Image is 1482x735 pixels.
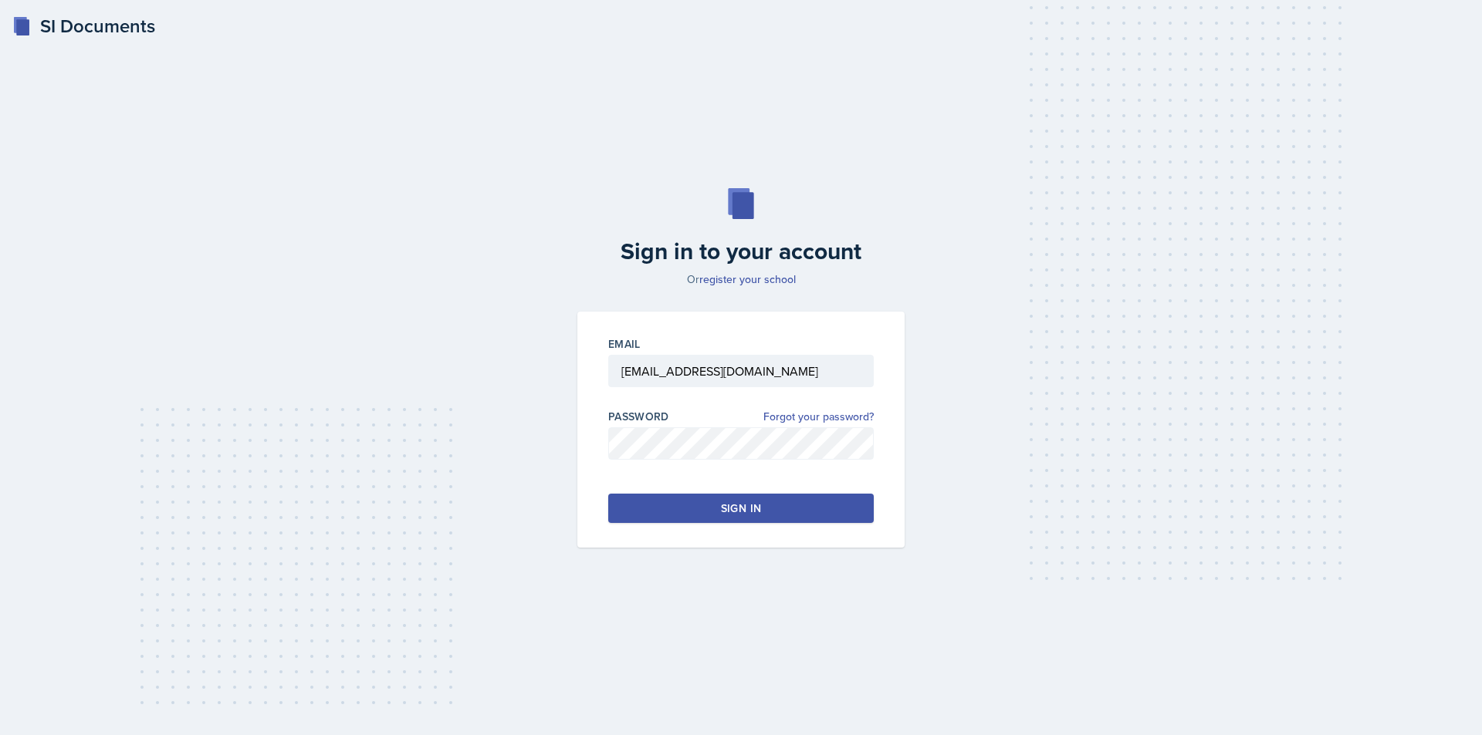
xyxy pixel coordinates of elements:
a: Forgot your password? [763,409,874,425]
h2: Sign in to your account [568,238,914,265]
div: Sign in [721,501,761,516]
label: Password [608,409,669,424]
label: Email [608,336,641,352]
a: register your school [699,271,796,287]
input: Email [608,355,874,387]
p: Or [568,271,914,287]
a: SI Documents [12,12,155,40]
button: Sign in [608,494,874,523]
